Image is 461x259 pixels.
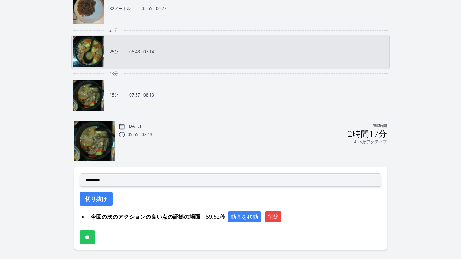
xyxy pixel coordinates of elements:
img: 250902225804_thumb.jpeg [73,80,104,111]
font: 05:55 - 06:27 [142,5,166,11]
font: 43分 [109,70,118,76]
font: 15分 [110,92,118,98]
font: 21分 [109,27,118,33]
font: 調理時間 [373,124,387,128]
font: 25分 [110,49,118,55]
font: 43%がアクティブ [354,139,387,145]
font: 削除 [268,213,279,221]
button: 削除 [265,211,281,222]
font: 59.52秒 [206,213,225,221]
font: 切り抜け [85,195,107,203]
font: 動画を移動 [231,213,258,221]
font: 32メートル [110,5,131,11]
button: 動画を移動 [228,211,261,222]
font: 07:57 - 08:13 [129,92,154,98]
font: 今回の次のアクションの良い点の証拠の場面 [91,213,200,221]
font: 06:48 - 07:14 [129,49,154,55]
img: 250902225804_thumb.jpeg [74,121,115,161]
button: 切り抜け [80,192,113,206]
font: [DATE] [128,123,141,129]
font: 2時間17分 [348,128,387,139]
img: 250902214926_thumb.jpeg [73,36,104,67]
font: 05:55 - 08:13 [128,132,152,137]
